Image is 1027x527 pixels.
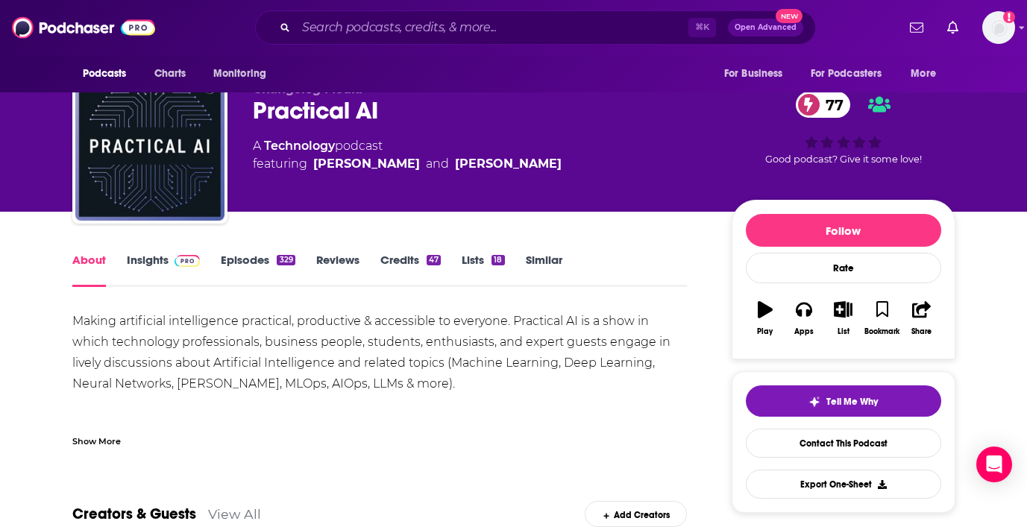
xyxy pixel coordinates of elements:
[976,446,1012,482] div: Open Intercom Messenger
[811,92,851,118] span: 77
[83,63,127,84] span: Podcasts
[746,253,941,283] div: Rate
[277,255,295,265] div: 329
[72,505,196,523] a: Creators & Guests
[455,155,562,173] a: Daniel Whitenack
[426,155,449,173] span: and
[296,16,688,40] input: Search podcasts, credits, & more...
[585,501,687,527] div: Add Creators
[794,327,814,336] div: Apps
[724,63,783,84] span: For Business
[902,291,940,345] button: Share
[911,327,932,336] div: Share
[462,253,504,287] a: Lists18
[765,154,922,165] span: Good podcast? Give it some love!
[316,253,359,287] a: Reviews
[746,291,785,345] button: Play
[982,11,1015,44] img: User Profile
[732,82,955,174] div: 77Good podcast? Give it some love!
[801,60,904,88] button: open menu
[427,255,441,265] div: 47
[526,253,562,287] a: Similar
[796,92,851,118] a: 77
[127,253,201,287] a: InsightsPodchaser Pro
[808,396,820,408] img: tell me why sparkle
[213,63,266,84] span: Monitoring
[900,60,955,88] button: open menu
[826,396,878,408] span: Tell Me Why
[255,10,816,45] div: Search podcasts, credits, & more...
[823,291,862,345] button: List
[12,13,155,42] img: Podchaser - Follow, Share and Rate Podcasts
[313,155,420,173] a: Chris Benson
[72,60,146,88] button: open menu
[982,11,1015,44] span: Logged in as addi44
[757,327,773,336] div: Play
[838,327,849,336] div: List
[175,255,201,267] img: Podchaser Pro
[72,311,688,478] div: Making artificial intelligence practical, productive & accessible to everyone. Practical AI is a ...
[746,214,941,247] button: Follow
[864,327,899,336] div: Bookmark
[904,15,929,40] a: Show notifications dropdown
[863,291,902,345] button: Bookmark
[72,253,106,287] a: About
[728,19,803,37] button: Open AdvancedNew
[746,470,941,499] button: Export One-Sheet
[688,18,716,37] span: ⌘ K
[221,253,295,287] a: Episodes329
[75,72,224,221] img: Practical AI
[264,139,335,153] a: Technology
[982,11,1015,44] button: Show profile menu
[785,291,823,345] button: Apps
[154,63,186,84] span: Charts
[145,60,195,88] a: Charts
[776,9,803,23] span: New
[941,15,964,40] a: Show notifications dropdown
[380,253,441,287] a: Credits47
[1003,11,1015,23] svg: Add a profile image
[491,255,504,265] div: 18
[208,506,261,522] a: View All
[253,137,562,173] div: A podcast
[746,429,941,458] a: Contact This Podcast
[203,60,286,88] button: open menu
[714,60,802,88] button: open menu
[735,24,797,31] span: Open Advanced
[746,385,941,417] button: tell me why sparkleTell Me Why
[253,155,562,173] span: featuring
[911,63,936,84] span: More
[811,63,882,84] span: For Podcasters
